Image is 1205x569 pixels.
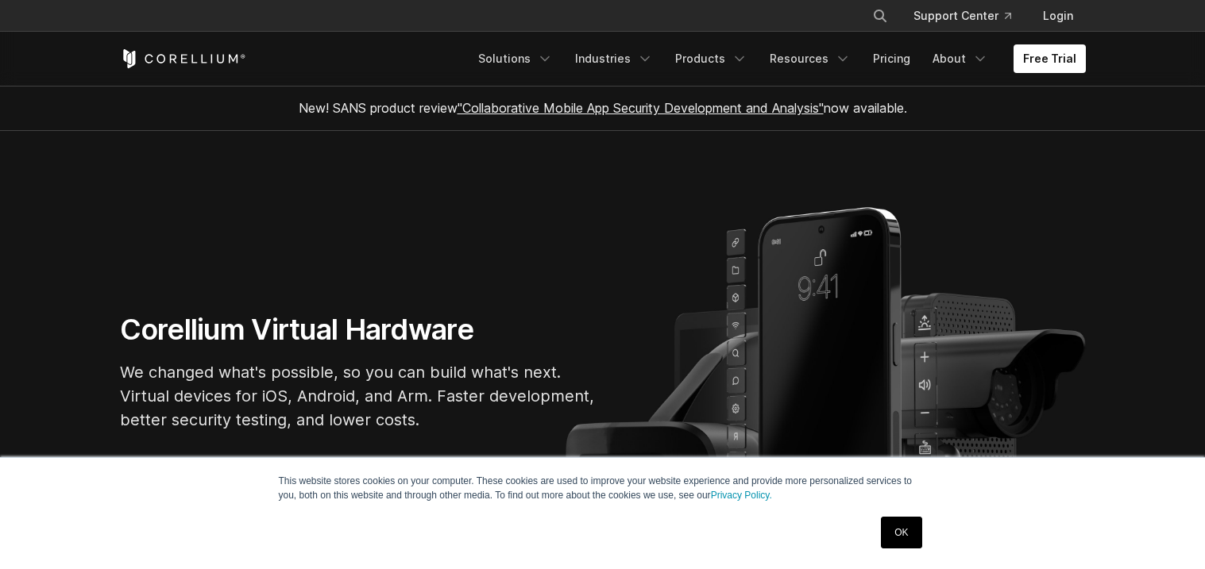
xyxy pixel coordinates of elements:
[1014,44,1086,73] a: Free Trial
[120,49,246,68] a: Corellium Home
[1030,2,1086,30] a: Login
[299,100,907,116] span: New! SANS product review now available.
[469,44,1086,73] div: Navigation Menu
[881,517,921,548] a: OK
[901,2,1024,30] a: Support Center
[853,2,1086,30] div: Navigation Menu
[279,474,927,502] p: This website stores cookies on your computer. These cookies are used to improve your website expe...
[711,490,772,501] a: Privacy Policy.
[120,312,597,348] h1: Corellium Virtual Hardware
[863,44,920,73] a: Pricing
[760,44,860,73] a: Resources
[923,44,998,73] a: About
[469,44,562,73] a: Solutions
[458,100,824,116] a: "Collaborative Mobile App Security Development and Analysis"
[866,2,894,30] button: Search
[666,44,757,73] a: Products
[566,44,662,73] a: Industries
[120,360,597,432] p: We changed what's possible, so you can build what's next. Virtual devices for iOS, Android, and A...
